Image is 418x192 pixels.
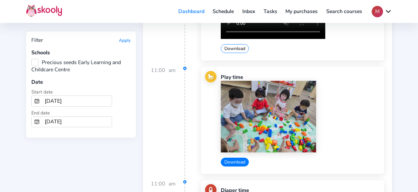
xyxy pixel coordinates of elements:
[34,119,40,124] ion-icon: calendar outline
[174,6,209,17] a: Dashboard
[31,37,43,44] div: Filter
[32,96,42,106] button: calendar outline
[221,81,316,152] img: 202107230643129380680572832310067237741740459170202508260335223202559843336937.jpg
[372,6,392,17] button: Mchevron down outline
[42,96,112,106] input: From Date
[322,6,366,17] a: Search courses
[221,158,249,166] button: Download
[32,117,42,127] button: calendar outline
[221,44,249,53] button: Download
[31,59,121,73] label: Precious seeds Early Learning and Childcare Centre
[205,71,217,82] img: play.jpg
[238,6,259,17] a: Inbox
[221,74,380,81] div: Play time
[209,6,238,17] a: Schedule
[151,67,185,179] div: 11:00
[34,98,40,104] ion-icon: calendar outline
[31,110,50,116] span: End date
[26,4,62,17] img: Skooly
[281,6,322,17] a: My purchases
[31,89,53,95] span: Start date
[42,117,112,127] input: To Date
[119,37,131,44] button: Apply
[169,67,176,179] div: am
[259,6,281,17] a: Tasks
[31,49,131,56] div: Schools
[31,79,131,86] div: Date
